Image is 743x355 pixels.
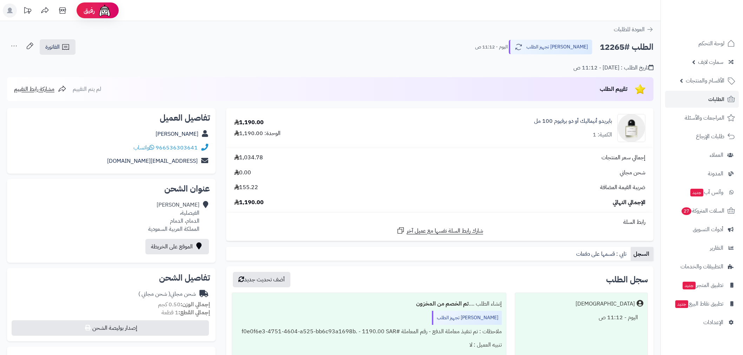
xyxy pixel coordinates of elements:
span: 1,190.00 [234,199,264,207]
strong: إجمالي الوزن: [180,300,210,309]
h2: عنوان الشحن [13,185,210,193]
button: أضف تحديث جديد [233,272,290,287]
img: logo-2.png [695,18,736,32]
span: ضريبة القيمة المضافة [600,183,645,192]
div: [PERSON_NAME] الفيصلية، الدمام، الدمام المملكة العربية السعودية [148,201,199,233]
span: مشاركة رابط التقييم [14,85,54,93]
img: ai-face.png [98,4,112,18]
small: 0.50 كجم [158,300,210,309]
a: 966536303641 [156,143,198,152]
span: جديد [690,189,703,196]
strong: إجمالي القطع: [178,308,210,317]
span: شحن مجاني [620,169,645,177]
a: المراجعات والأسئلة [665,109,739,126]
a: وآتس آبجديد [665,184,739,201]
img: 1742151928-7340032871999_-_byredo_-_byredo_animalique_unisex_eau_de_parfum_100ml_-_100_ml_-_fd-90... [618,114,645,142]
span: 1,034.78 [234,154,263,162]
a: لوحة التحكم [665,35,739,52]
div: تنبيه العميل : لا [236,338,502,352]
div: تاريخ الطلب : [DATE] - 11:12 ص [573,64,653,72]
div: رابط السلة [229,218,651,226]
a: مشاركة رابط التقييم [14,85,66,93]
span: 155.22 [234,183,258,192]
span: تقييم الطلب [600,85,627,93]
span: طلبات الإرجاع [696,132,724,141]
span: سمارت لايف [698,57,723,67]
span: المدونة [708,169,723,179]
h2: تفاصيل الشحن [13,274,210,282]
a: [PERSON_NAME] [156,130,198,138]
span: التقارير [710,243,723,253]
h3: سجل الطلب [606,275,648,284]
span: لم يتم التقييم [73,85,101,93]
h2: تفاصيل العميل [13,114,210,122]
span: السلات المتروكة [681,206,724,216]
a: تطبيق نقاط البيعجديد [665,295,739,312]
span: تطبيق المتجر [682,280,723,290]
a: السجل [631,247,653,261]
span: تطبيق نقاط البيع [675,299,723,309]
div: ملاحظات : تم تنفيذ معاملة الدفع - رقم المعاملة #f0e0f6e3-4751-4604-a525-bb6c93a1698b. - 1190.00 SAR [236,325,502,339]
span: 0.00 [234,169,251,177]
a: شارك رابط السلة نفسها مع عميل آخر [396,226,483,235]
a: العودة للطلبات [614,25,653,34]
span: الإجمالي النهائي [613,199,645,207]
div: شحن مجاني [138,290,196,298]
span: شارك رابط السلة نفسها مع عميل آخر [407,227,483,235]
a: الإعدادات [665,314,739,331]
span: الطلبات [708,94,724,104]
a: تابي : قسمها على دفعات [573,247,631,261]
div: [DEMOGRAPHIC_DATA] [576,300,635,308]
small: اليوم - 11:12 ص [475,43,508,51]
button: [PERSON_NAME] تجهيز الطلب [509,40,592,54]
a: الموقع على الخريطة [145,239,209,254]
a: السلات المتروكة27 [665,202,739,219]
a: طلبات الإرجاع [665,128,739,145]
span: العودة للطلبات [614,25,645,34]
a: تطبيق المتجرجديد [665,277,739,294]
span: الفاتورة [45,43,60,51]
span: 27 [682,207,691,215]
div: [PERSON_NAME] تجهيز الطلب [432,311,502,325]
a: الطلبات [665,91,739,108]
div: الوحدة: 1,190.00 [234,129,281,138]
span: وآتس آب [690,187,723,197]
span: العملاء [710,150,723,160]
a: تحديثات المنصة [19,4,36,19]
div: إنشاء الطلب .... [236,297,502,311]
div: الكمية: 1 [593,131,612,139]
span: رفيق [84,6,95,15]
span: المراجعات والأسئلة [685,113,724,123]
a: المدونة [665,165,739,182]
span: أدوات التسويق [693,225,723,234]
span: لوحة التحكم [698,39,724,48]
b: تم الخصم من المخزون [416,300,469,308]
span: إجمالي سعر المنتجات [601,154,645,162]
div: 1,190.00 [234,119,264,127]
span: جديد [675,300,688,308]
span: جديد [683,282,696,289]
small: 1 قطعة [162,308,210,317]
a: التقارير [665,240,739,256]
a: الفاتورة [40,39,75,55]
span: ( شحن مجاني ) [138,290,170,298]
a: التطبيقات والخدمات [665,258,739,275]
a: واتساب [133,143,154,152]
span: الإعدادات [703,317,723,327]
h2: الطلب #12265 [600,40,653,54]
span: الأقسام والمنتجات [686,76,724,86]
a: [EMAIL_ADDRESS][DOMAIN_NAME] [107,157,198,165]
a: العملاء [665,147,739,163]
button: إصدار بوليصة الشحن [12,320,209,336]
a: أدوات التسويق [665,221,739,238]
div: اليوم - 11:12 ص [519,311,643,324]
span: التطبيقات والخدمات [680,262,723,272]
a: بايريدو أنيماليك أو دو برفيوم 100 مل [534,117,612,125]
